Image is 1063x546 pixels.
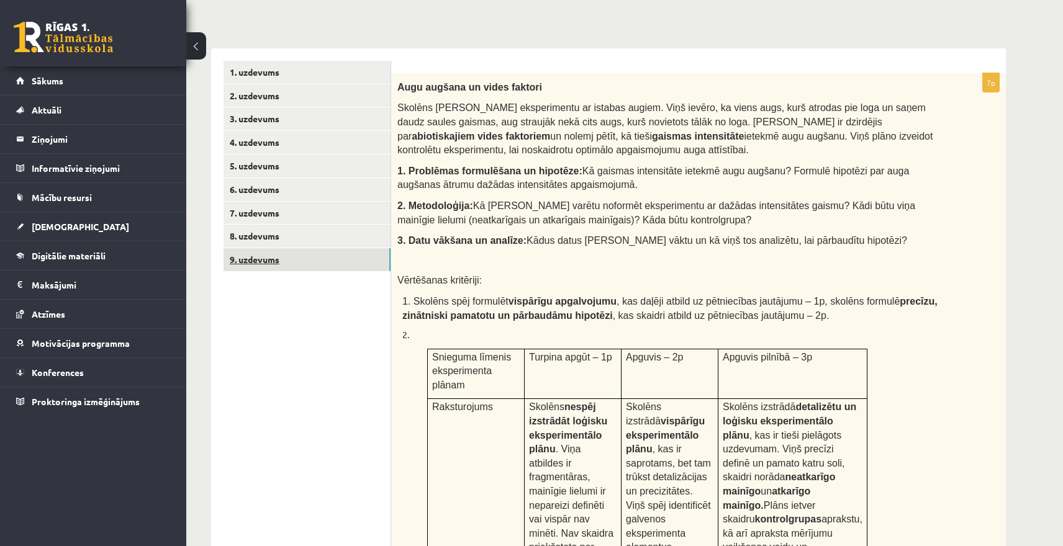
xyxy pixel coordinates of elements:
legend: Informatīvie ziņojumi [32,154,171,182]
span: Augu augšana un vides faktori [397,82,542,92]
a: 8. uzdevums [224,225,391,248]
a: 5. uzdevums [224,154,391,177]
b: kontrolgrupas [755,514,822,524]
b: abiotiskajiem vides faktoriem [412,131,550,141]
a: 3. uzdevums [224,107,391,130]
a: 9. uzdevums [224,248,391,271]
a: Informatīvie ziņojumi [16,154,171,182]
a: 4. uzdevums [224,131,391,154]
a: Mācību resursi [16,183,171,212]
span: Digitālie materiāli [32,250,106,261]
legend: Maksājumi [32,271,171,299]
a: Aktuāli [16,96,171,124]
span: Kā [PERSON_NAME] varētu noformēt eksperimentu ar dažādas intensitātes gaismu? Kādi būtu viņa main... [397,200,915,225]
span: Aktuāli [32,104,61,115]
b: vispārīgu eksperimentālo plānu [626,416,705,454]
a: Proktoringa izmēģinājums [16,387,171,416]
span: Kādus datus [PERSON_NAME] vāktu un kā viņš tos analizētu, lai pārbaudītu hipotēzi? [527,235,907,246]
a: 7. uzdevums [224,202,391,225]
a: Sākums [16,66,171,95]
p: 7p [982,73,1000,92]
span: Skolēns [PERSON_NAME] eksperimentu ar istabas augiem. Viņš ievēro, ka viens augs, kurš atrodas pi... [397,102,933,155]
p: 2. [402,329,938,341]
body: Editor, wiswyg-editor-user-answer-47433778453760 [12,12,589,25]
a: Motivācijas programma [16,329,171,357]
span: Raksturojums [432,401,493,412]
span: Apguvis pilnībā – 3p [723,352,812,362]
b: gaismas intensitāte [652,131,744,141]
span: Proktoringa izmēģinājums [32,396,140,407]
span: Vērtēšanas kritēriji: [397,275,482,285]
a: Maksājumi [16,271,171,299]
span: Kā gaismas intensitāte ietekmē augu augšanu? Formulē hipotēzi par auga augšanas ātrumu dažādas in... [397,166,909,190]
b: nespēj izstrādāt loģisku eksperimentālo plānu [529,401,607,454]
span: 1. Skolēns spēj formulēt , kas daļēji atbild uz pētniecības jautājumu – 1p, skolēns formulē , kas... [402,296,938,321]
span: 2. Metodoloģija: [397,200,473,211]
span: [DEMOGRAPHIC_DATA] [32,221,129,232]
a: Rīgas 1. Tālmācības vidusskola [14,22,113,53]
a: Digitālie materiāli [16,241,171,270]
a: 2. uzdevums [224,84,391,107]
span: Motivācijas programma [32,338,130,349]
span: Apguvis – 2p [626,352,684,362]
a: 6. uzdevums [224,178,391,201]
b: vispārīgu apgalvojumu [509,296,617,307]
span: Konferences [32,367,84,378]
span: Atzīmes [32,308,65,320]
legend: Ziņojumi [32,125,171,153]
a: [DEMOGRAPHIC_DATA] [16,212,171,241]
span: 3. Datu vākšana un analīze: [397,235,527,246]
a: Atzīmes [16,300,171,328]
a: Ziņojumi [16,125,171,153]
b: precīzu, zinātniski pamatotu un pārbaudāmu hipotēzi [402,296,938,321]
span: 1. Problēmas formulēšana un hipotēze: [397,166,582,176]
span: Snieguma līmenis eksperimenta plānam [432,352,511,390]
a: 1. uzdevums [224,61,391,84]
a: Konferences [16,358,171,387]
span: Mācību resursi [32,192,92,203]
span: Turpina apgūt – 1p [529,352,612,362]
b: detalizētu un loģisku eksperimentālo plānu [723,401,856,440]
span: Sākums [32,75,63,86]
b: atkarīgo mainīgo. [723,486,810,511]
